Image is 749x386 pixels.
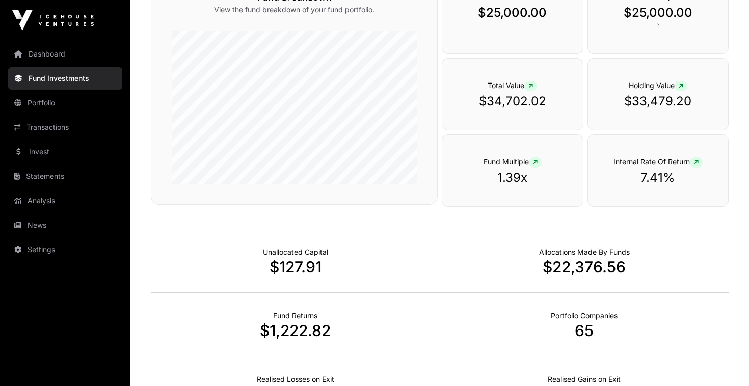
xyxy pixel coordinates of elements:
p: $22,376.56 [440,258,729,276]
p: Cash not yet allocated [263,247,328,257]
p: Capital Deployed Into Companies [539,247,630,257]
a: Analysis [8,189,122,212]
p: 7.41% [608,170,708,186]
img: Icehouse Ventures Logo [12,10,94,31]
a: Portfolio [8,92,122,114]
a: Settings [8,238,122,261]
p: Realised Returns from Funds [273,311,317,321]
span: Total Value [488,81,537,90]
a: News [8,214,122,236]
p: $33,479.20 [608,93,708,109]
a: Statements [8,165,122,187]
p: Net Realised on Negative Exits [257,374,334,384]
p: 65 [440,321,729,340]
p: $25,000.00 [463,5,562,21]
p: $25,000.00 [608,5,708,21]
span: Fund Multiple [484,157,542,166]
p: 1.39x [463,170,562,186]
a: Fund Investments [8,67,122,90]
p: $127.91 [151,258,440,276]
p: $1,222.82 [151,321,440,340]
iframe: Chat Widget [698,337,749,386]
a: Dashboard [8,43,122,65]
span: Holding Value [629,81,687,90]
a: Transactions [8,116,122,139]
a: Invest [8,141,122,163]
p: Number of Companies Deployed Into [551,311,618,321]
span: Internal Rate Of Return [613,157,703,166]
p: Net Realised on Positive Exits [548,374,621,384]
p: View the fund breakdown of your fund portfolio. [172,5,417,15]
p: $34,702.02 [463,93,562,109]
